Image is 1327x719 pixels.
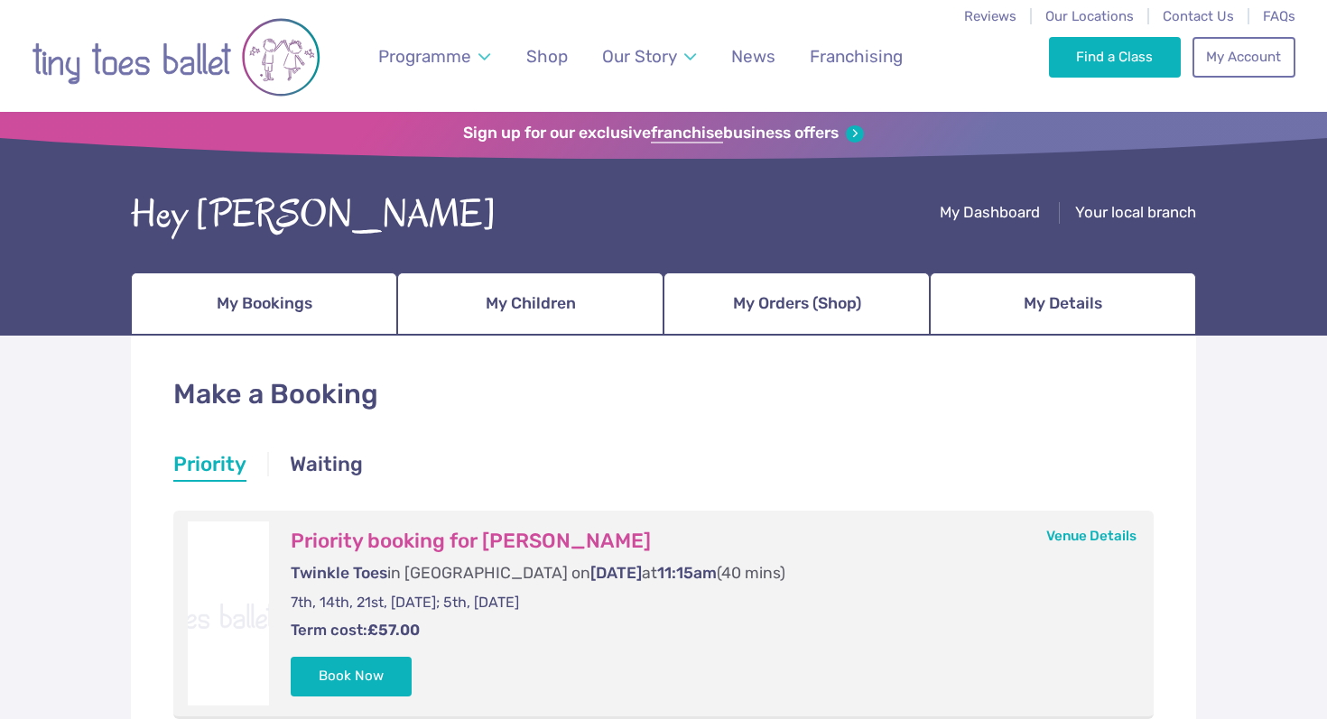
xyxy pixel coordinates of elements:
a: My Details [930,272,1196,336]
span: News [731,46,775,67]
a: My Bookings [131,272,397,336]
span: Programme [378,46,471,67]
a: Venue Details [1046,528,1137,544]
a: Our Locations [1045,8,1134,24]
p: in [GEOGRAPHIC_DATA] on at (40 mins) [291,562,1118,585]
a: Reviews [964,8,1016,24]
span: [DATE] [590,564,642,582]
span: Our Story [602,46,677,67]
span: My Dashboard [940,203,1040,221]
a: Programme [370,35,499,78]
strong: £57.00 [367,621,420,639]
a: My Children [397,272,663,336]
h3: Priority booking for [PERSON_NAME] [291,529,1118,554]
span: My Children [486,288,576,319]
a: Waiting [290,450,363,483]
h1: Make a Booking [173,375,1154,414]
span: Shop [526,46,568,67]
a: Franchising [802,35,912,78]
span: Twinkle Toes [291,564,387,582]
a: News [722,35,784,78]
span: My Details [1024,288,1102,319]
a: My Account [1192,37,1295,77]
span: My Bookings [217,288,312,319]
strong: franchise [651,124,723,143]
span: My Orders (Shop) [733,288,861,319]
span: Your local branch [1075,203,1196,221]
span: 11:15am [657,564,717,582]
span: Franchising [810,46,903,67]
p: 7th, 14th, 21st, [DATE]; 5th, [DATE] [291,593,1118,613]
a: My Dashboard [940,203,1040,226]
button: Book Now [291,657,412,696]
a: Shop [518,35,577,78]
a: Sign up for our exclusivefranchisebusiness offers [463,124,863,143]
a: Our Story [594,35,705,78]
a: Find a Class [1049,37,1182,77]
a: My Orders (Shop) [663,272,930,336]
img: tiny toes ballet [32,12,320,103]
div: Hey [PERSON_NAME] [131,187,496,243]
a: Contact Us [1163,8,1234,24]
a: FAQs [1263,8,1295,24]
p: Term cost: [291,620,1118,641]
a: Your local branch [1075,203,1196,226]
